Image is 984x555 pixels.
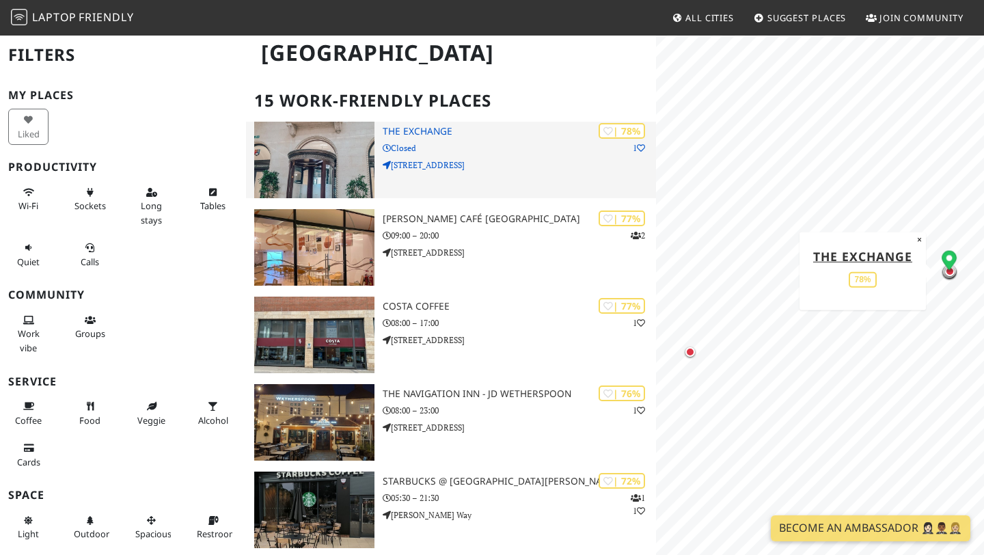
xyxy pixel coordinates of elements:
div: Map marker [682,344,698,360]
a: The Navigation Inn - JD Wetherspoon | 76% 1 The Navigation Inn - JD Wetherspoon 08:00 – 23:00 [ST... [246,384,656,461]
h3: [PERSON_NAME] Café [GEOGRAPHIC_DATA] [383,213,656,225]
div: Map marker [940,263,958,281]
img: Starbucks @ Sir Herbert Austin Way [254,472,374,548]
h3: The Navigation Inn - JD Wetherspoon [383,388,656,400]
a: Costa Coffee | 77% 1 Costa Coffee 08:00 – 17:00 [STREET_ADDRESS] [246,297,656,373]
a: LaptopFriendly LaptopFriendly [11,6,134,30]
button: Alcohol [193,395,233,431]
span: Alcohol [198,414,228,427]
span: Stable Wi-Fi [18,200,38,212]
div: | 78% [599,123,645,139]
button: Wi-Fi [8,181,49,217]
p: Closed [383,141,656,154]
button: Restroom [193,509,233,545]
h2: Filters [8,34,238,76]
span: Power sockets [74,200,106,212]
a: The Exchange | 78% 1 The Exchange Closed [STREET_ADDRESS] [246,122,656,198]
button: Spacious [131,509,172,545]
button: Work vibe [8,309,49,359]
span: Veggie [137,414,165,427]
a: Starbucks @ Sir Herbert Austin Way | 72% 11 Starbucks @ [GEOGRAPHIC_DATA][PERSON_NAME] 05:30 – 21... [246,472,656,548]
span: Friendly [79,10,133,25]
h3: Productivity [8,161,238,174]
a: Join Community [860,5,969,30]
span: People working [18,327,40,353]
p: [PERSON_NAME] Way [383,509,656,522]
span: Food [79,414,100,427]
button: Quiet [8,236,49,273]
span: Natural light [18,528,39,540]
p: [STREET_ADDRESS] [383,159,656,172]
button: Veggie [131,395,172,431]
h3: My Places [8,89,238,102]
img: Elio Café Birmingham [254,209,374,286]
a: Suggest Places [748,5,852,30]
div: Map marker [941,262,959,280]
button: Tables [193,181,233,217]
span: Restroom [197,528,237,540]
button: Coffee [8,395,49,431]
span: Spacious [135,528,172,540]
h3: Costa Coffee [383,301,656,312]
a: The Exchange [813,247,912,264]
span: Suggest Places [767,12,847,24]
img: LaptopFriendly [11,9,27,25]
h3: Starbucks @ [GEOGRAPHIC_DATA][PERSON_NAME] [383,476,656,487]
span: Work-friendly tables [200,200,225,212]
h3: Community [8,288,238,301]
span: Long stays [141,200,162,226]
img: The Exchange [254,122,374,198]
p: 2 [631,229,645,242]
div: Map marker [942,250,957,273]
span: Join Community [879,12,963,24]
span: Laptop [32,10,77,25]
a: Elio Café Birmingham | 77% 2 [PERSON_NAME] Café [GEOGRAPHIC_DATA] 09:00 – 20:00 [STREET_ADDRESS] [246,209,656,286]
p: 1 [633,316,645,329]
p: 09:00 – 20:00 [383,229,656,242]
div: | 76% [599,385,645,401]
button: Groups [70,309,110,345]
div: | 72% [599,473,645,489]
button: Outdoor [70,509,110,545]
button: Close popup [913,232,926,247]
p: [STREET_ADDRESS] [383,334,656,347]
button: Light [8,509,49,545]
p: [STREET_ADDRESS] [383,421,656,434]
span: Credit cards [17,456,40,468]
p: 1 [633,141,645,154]
div: | 77% [599,298,645,314]
button: Sockets [70,181,110,217]
button: Cards [8,437,49,473]
span: Outdoor area [74,528,109,540]
div: | 77% [599,211,645,226]
img: The Navigation Inn - JD Wetherspoon [254,384,374,461]
div: Map marker [942,263,958,280]
button: Calls [70,236,110,273]
h3: The Exchange [383,126,656,137]
h2: 15 Work-Friendly Places [254,80,648,122]
p: [STREET_ADDRESS] [383,246,656,259]
p: 1 [633,404,645,417]
h3: Space [8,489,238,502]
p: 05:30 – 21:30 [383,491,656,504]
p: 08:00 – 17:00 [383,316,656,329]
span: All Cities [685,12,734,24]
p: 1 1 [631,491,645,517]
p: 08:00 – 23:00 [383,404,656,417]
span: Coffee [15,414,42,427]
img: Costa Coffee [254,297,374,373]
button: Food [70,395,110,431]
button: Long stays [131,181,172,231]
div: 78% [849,272,876,288]
span: Video/audio calls [81,256,99,268]
h3: Service [8,375,238,388]
a: All Cities [666,5,739,30]
span: Group tables [75,327,105,340]
h1: [GEOGRAPHIC_DATA] [250,34,653,72]
span: Quiet [17,256,40,268]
